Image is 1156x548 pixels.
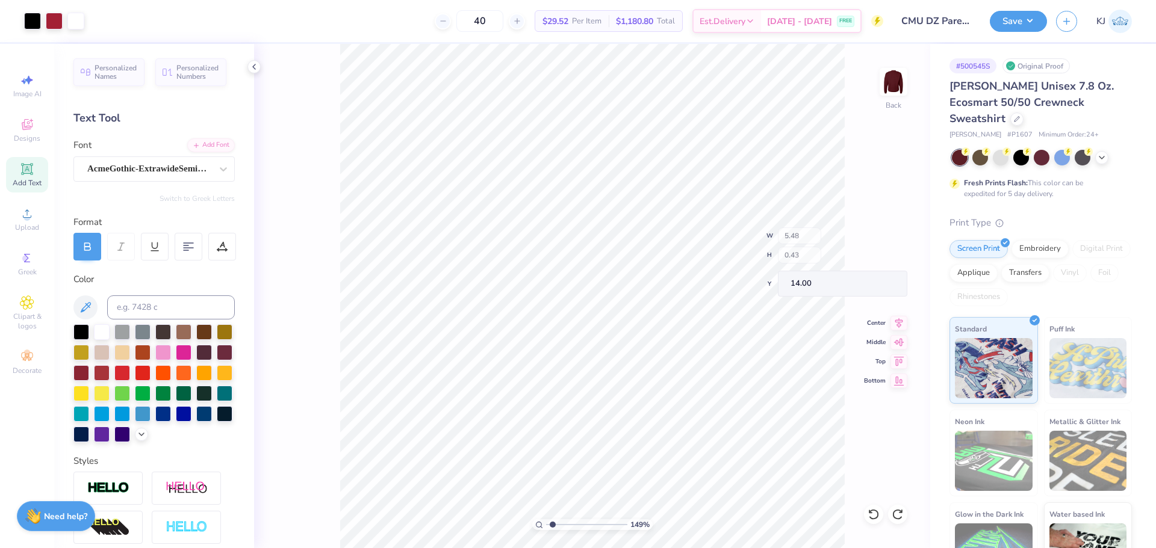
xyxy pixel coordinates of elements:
[73,454,235,468] div: Styles
[864,338,886,346] span: Middle
[1039,130,1099,140] span: Minimum Order: 24 +
[572,15,601,28] span: Per Item
[1049,338,1127,398] img: Puff Ink
[949,288,1008,306] div: Rhinestones
[73,215,236,229] div: Format
[1049,508,1105,520] span: Water based Ink
[542,15,568,28] span: $29.52
[892,9,981,33] input: Untitled Design
[949,240,1008,258] div: Screen Print
[13,178,42,188] span: Add Text
[1049,431,1127,491] img: Metallic & Glitter Ink
[166,520,208,534] img: Negative Space
[657,15,675,28] span: Total
[95,64,137,81] span: Personalized Names
[630,519,650,530] span: 149 %
[886,100,901,111] div: Back
[1072,240,1131,258] div: Digital Print
[1049,322,1075,335] span: Puff Ink
[1108,10,1132,33] img: Kendra Jingco
[964,178,1028,188] strong: Fresh Prints Flash:
[73,272,235,286] div: Color
[864,357,886,366] span: Top
[166,481,208,496] img: Shadow
[1049,415,1120,428] span: Metallic & Glitter Ink
[949,264,998,282] div: Applique
[1096,10,1132,33] a: KJ
[616,15,653,28] span: $1,180.80
[1007,130,1033,140] span: # P1607
[87,481,129,495] img: Stroke
[44,511,87,522] strong: Need help?
[949,58,996,73] div: # 500545S
[767,15,832,28] span: [DATE] - [DATE]
[839,17,852,25] span: FREE
[87,518,129,537] img: 3d Illusion
[160,194,235,203] button: Switch to Greek Letters
[73,138,92,152] label: Font
[955,508,1024,520] span: Glow in the Dark Ink
[955,415,984,428] span: Neon Ink
[990,11,1047,32] button: Save
[187,138,235,152] div: Add Font
[1002,58,1070,73] div: Original Proof
[1090,264,1119,282] div: Foil
[949,216,1132,230] div: Print Type
[1096,14,1105,28] span: KJ
[955,431,1033,491] img: Neon Ink
[107,295,235,319] input: e.g. 7428 c
[73,110,235,126] div: Text Tool
[955,338,1033,398] img: Standard
[13,366,42,375] span: Decorate
[176,64,219,81] span: Personalized Numbers
[1053,264,1087,282] div: Vinyl
[955,322,987,335] span: Standard
[18,267,37,277] span: Greek
[700,15,745,28] span: Est. Delivery
[14,134,40,143] span: Designs
[881,70,906,94] img: Back
[456,10,503,32] input: – –
[15,223,39,232] span: Upload
[1011,240,1069,258] div: Embroidery
[949,130,1001,140] span: [PERSON_NAME]
[964,177,1112,199] div: This color can be expedited for 5 day delivery.
[864,377,886,385] span: Bottom
[949,79,1114,126] span: [PERSON_NAME] Unisex 7.8 Oz. Ecosmart 50/50 Crewneck Sweatshirt
[6,312,48,331] span: Clipart & logos
[1001,264,1049,282] div: Transfers
[13,89,42,99] span: Image AI
[864,319,886,327] span: Center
